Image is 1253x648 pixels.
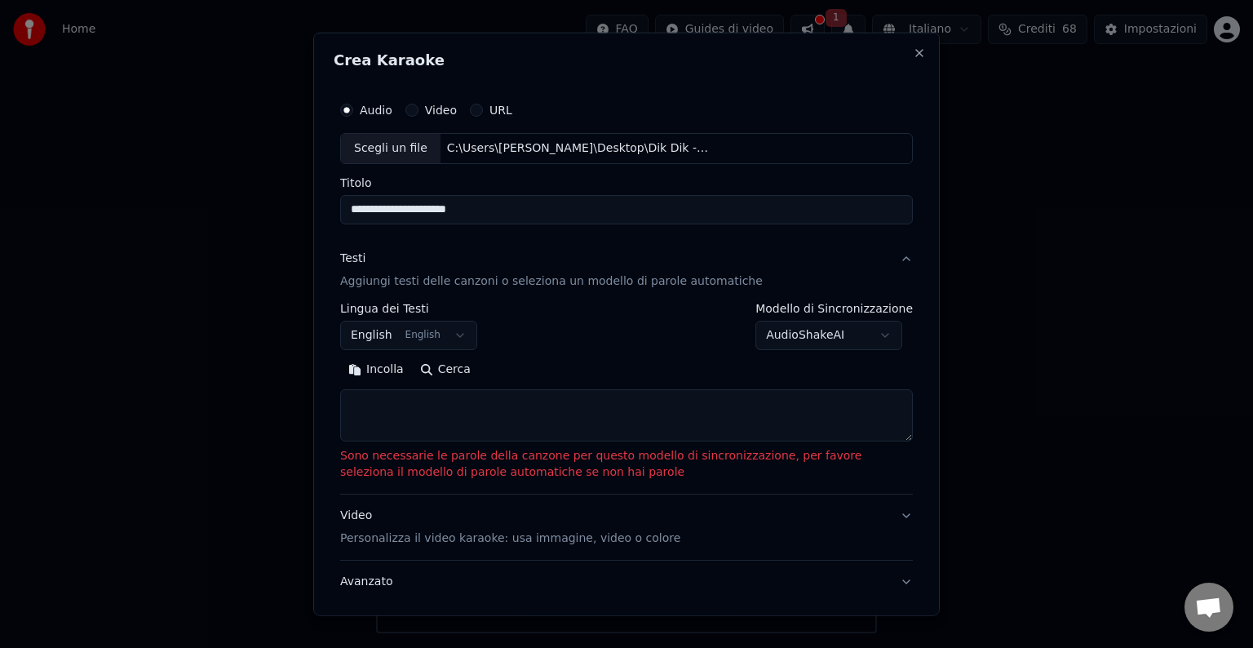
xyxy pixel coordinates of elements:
[340,177,913,189] label: Titolo
[360,104,392,116] label: Audio
[412,357,479,383] button: Cerca
[340,357,412,383] button: Incolla
[425,104,457,116] label: Video
[341,134,441,163] div: Scegli un file
[340,237,913,303] button: TestiAggiungi testi delle canzoni o seleziona un modello di parole automatiche
[340,561,913,603] button: Avanzato
[755,303,913,314] label: Modello di Sincronizzazione
[340,251,365,267] div: Testi
[340,508,680,547] div: Video
[441,140,718,157] div: C:\Users\[PERSON_NAME]\Desktop\Dik Dik - Senza Luce ok.[MEDICAL_DATA]
[334,53,919,68] h2: Crea Karaoke
[340,495,913,560] button: VideoPersonalizza il video karaoke: usa immagine, video o colore
[489,104,512,116] label: URL
[340,303,913,494] div: TestiAggiungi testi delle canzoni o seleziona un modello di parole automatiche
[340,303,477,314] label: Lingua dei Testi
[340,448,913,481] p: Sono necessarie le parole della canzone per questo modello di sincronizzazione, per favore selezi...
[340,273,763,290] p: Aggiungi testi delle canzoni o seleziona un modello di parole automatiche
[340,530,680,547] p: Personalizza il video karaoke: usa immagine, video o colore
